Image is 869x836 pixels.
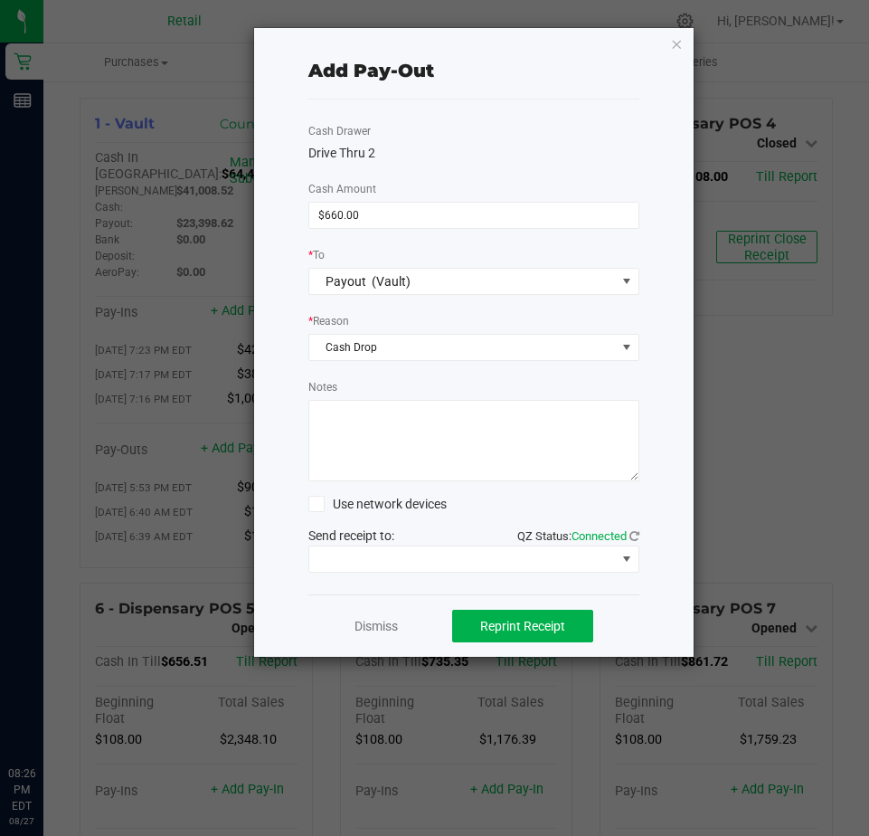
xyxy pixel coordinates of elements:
a: Dismiss [354,617,398,636]
span: Send receipt to: [308,528,394,543]
label: To [308,247,325,263]
div: Drive Thru 2 [308,144,639,163]
button: Reprint Receipt [452,610,593,642]
span: Payout [326,274,366,289]
label: Reason [308,313,349,329]
span: Reprint Receipt [480,619,565,633]
span: (Vault) [372,274,411,289]
div: Add Pay-Out [308,57,434,84]
span: Cash Drop [309,335,616,360]
span: Cash Amount [308,183,376,195]
span: Connected [571,529,627,543]
iframe: Resource center [18,691,72,746]
label: Use network devices [308,495,447,514]
label: Cash Drawer [308,123,371,139]
label: Notes [308,379,337,395]
span: QZ Status: [517,529,639,543]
